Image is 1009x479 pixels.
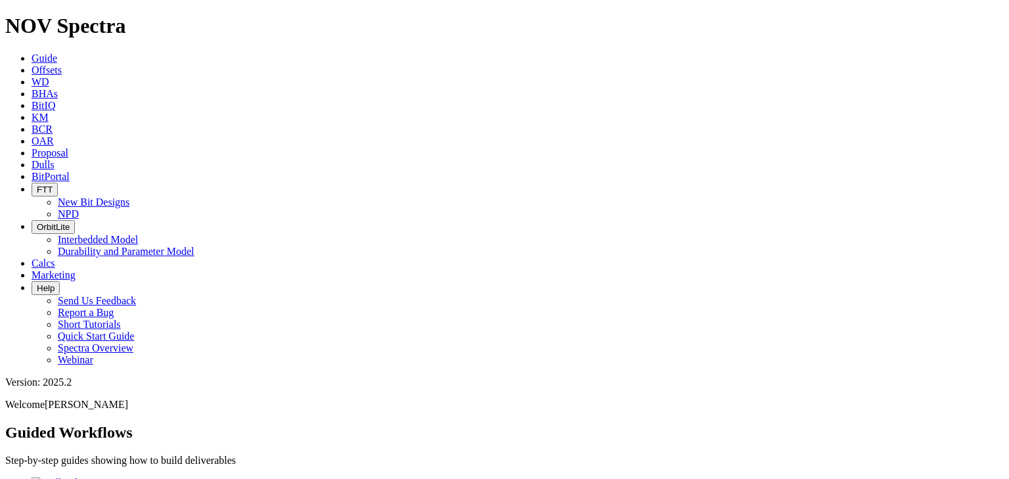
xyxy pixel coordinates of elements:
[5,424,1004,442] h2: Guided Workflows
[37,222,70,232] span: OrbitLite
[58,354,93,365] a: Webinar
[32,64,62,76] a: Offsets
[32,147,68,158] a: Proposal
[32,76,49,87] a: WD
[32,100,55,111] a: BitIQ
[32,159,55,170] a: Dulls
[58,342,133,354] a: Spectra Overview
[37,185,53,194] span: FTT
[58,246,194,257] a: Durability and Parameter Model
[32,171,70,182] a: BitPortal
[32,258,55,269] a: Calcs
[58,295,136,306] a: Send Us Feedback
[32,220,75,234] button: OrbitLite
[58,234,138,245] a: Interbedded Model
[5,455,1004,467] p: Step-by-step guides showing how to build deliverables
[37,283,55,293] span: Help
[45,399,128,410] span: [PERSON_NAME]
[58,208,79,219] a: NPD
[32,183,58,196] button: FTT
[32,269,76,281] a: Marketing
[5,399,1004,411] p: Welcome
[58,307,114,318] a: Report a Bug
[32,112,49,123] a: KM
[58,319,121,330] a: Short Tutorials
[32,135,54,147] a: OAR
[32,124,53,135] a: BCR
[58,196,129,208] a: New Bit Designs
[32,281,60,295] button: Help
[32,88,58,99] a: BHAs
[5,14,1004,38] h1: NOV Spectra
[58,331,134,342] a: Quick Start Guide
[32,53,57,64] a: Guide
[5,376,1004,388] div: Version: 2025.2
